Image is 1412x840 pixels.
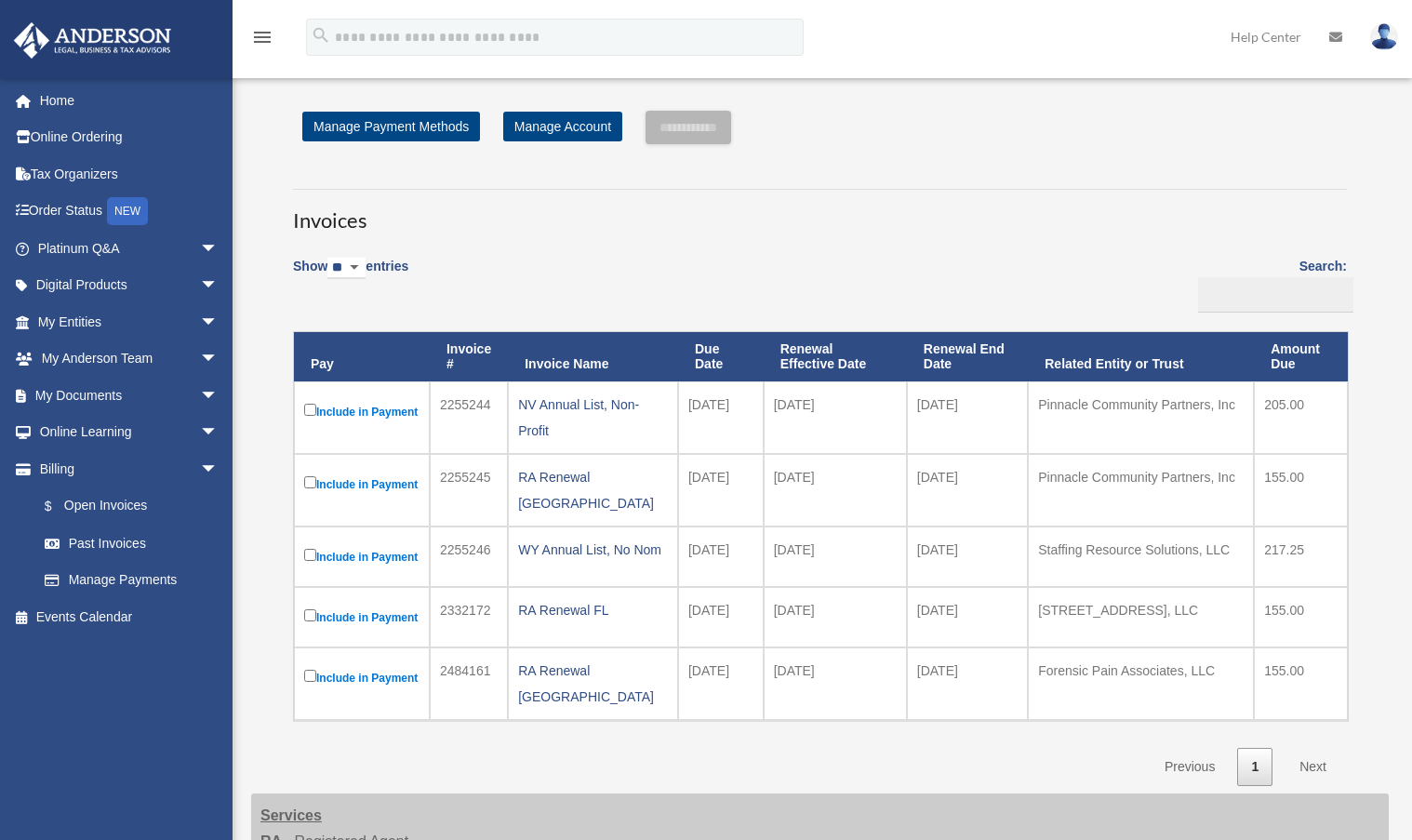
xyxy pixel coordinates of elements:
[1237,748,1272,786] a: 1
[508,332,678,382] th: Invoice Name: activate to sort column ascending
[907,454,1028,527] td: [DATE]
[907,587,1028,647] td: [DATE]
[430,527,508,587] td: 2255246
[518,658,668,710] div: RA Renewal [GEOGRAPHIC_DATA]
[764,332,907,382] th: Renewal Effective Date: activate to sort column ascending
[251,26,273,48] i: menu
[260,807,322,823] strong: Services
[304,545,420,568] label: Include in Payment
[1254,332,1348,382] th: Amount Due: activate to sort column ascending
[1285,748,1340,786] a: Next
[1254,587,1348,647] td: 155.00
[678,381,764,454] td: [DATE]
[304,473,420,496] label: Include in Payment
[518,537,668,563] div: WY Annual List, No Nom
[302,112,480,141] a: Manage Payment Methods
[1028,527,1254,587] td: Staffing Resource Solutions, LLC
[1254,527,1348,587] td: 217.25
[1254,454,1348,527] td: 155.00
[1028,454,1254,527] td: Pinnacle Community Partners, Inc
[304,666,420,689] label: Include in Payment
[293,189,1347,235] h3: Invoices
[293,255,408,298] label: Show entries
[907,647,1028,720] td: [DATE]
[26,525,237,562] a: Past Invoices
[430,587,508,647] td: 2332172
[907,332,1028,382] th: Renewal End Date: activate to sort column ascending
[518,464,668,516] div: RA Renewal [GEOGRAPHIC_DATA]
[294,332,430,382] th: Pay: activate to sort column descending
[678,587,764,647] td: [DATE]
[1254,647,1348,720] td: 155.00
[430,454,508,527] td: 2255245
[304,606,420,629] label: Include in Payment
[200,340,237,379] span: arrow_drop_down
[1028,332,1254,382] th: Related Entity or Trust: activate to sort column ascending
[1254,381,1348,454] td: 205.00
[55,495,64,518] span: $
[13,230,246,267] a: Platinum Q&Aarrow_drop_down
[13,450,237,487] a: Billingarrow_drop_down
[304,609,316,621] input: Include in Payment
[764,647,907,720] td: [DATE]
[251,33,273,48] a: menu
[13,598,246,635] a: Events Calendar
[678,332,764,382] th: Due Date: activate to sort column ascending
[764,527,907,587] td: [DATE]
[304,549,316,561] input: Include in Payment
[430,381,508,454] td: 2255244
[907,381,1028,454] td: [DATE]
[13,414,246,451] a: Online Learningarrow_drop_down
[200,414,237,452] span: arrow_drop_down
[13,340,246,378] a: My Anderson Teamarrow_drop_down
[503,112,622,141] a: Manage Account
[200,303,237,341] span: arrow_drop_down
[13,303,246,340] a: My Entitiesarrow_drop_down
[200,377,237,415] span: arrow_drop_down
[907,527,1028,587] td: [DATE]
[1370,23,1398,50] img: User Pic
[13,155,246,193] a: Tax Organizers
[311,25,331,46] i: search
[764,587,907,647] td: [DATE]
[13,119,246,156] a: Online Ordering
[200,230,237,268] span: arrow_drop_down
[304,476,316,488] input: Include in Payment
[26,487,228,526] a: $Open Invoices
[8,22,177,59] img: Anderson Advisors Platinum Portal
[327,258,366,279] select: Showentries
[1028,381,1254,454] td: Pinnacle Community Partners, Inc
[304,404,316,416] input: Include in Payment
[107,197,148,225] div: NEW
[1028,647,1254,720] td: Forensic Pain Associates, LLC
[430,647,508,720] td: 2484161
[678,454,764,527] td: [DATE]
[304,400,420,423] label: Include in Payment
[678,527,764,587] td: [DATE]
[26,562,237,599] a: Manage Payments
[1198,277,1353,313] input: Search:
[430,332,508,382] th: Invoice #: activate to sort column ascending
[13,193,246,231] a: Order StatusNEW
[1192,255,1347,313] label: Search:
[200,450,237,488] span: arrow_drop_down
[764,454,907,527] td: [DATE]
[13,377,246,414] a: My Documentsarrow_drop_down
[200,267,237,305] span: arrow_drop_down
[1151,748,1229,786] a: Previous
[13,82,246,119] a: Home
[764,381,907,454] td: [DATE]
[1028,587,1254,647] td: [STREET_ADDRESS], LLC
[304,670,316,682] input: Include in Payment
[678,647,764,720] td: [DATE]
[13,267,246,304] a: Digital Productsarrow_drop_down
[518,597,668,623] div: RA Renewal FL
[518,392,668,444] div: NV Annual List, Non-Profit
